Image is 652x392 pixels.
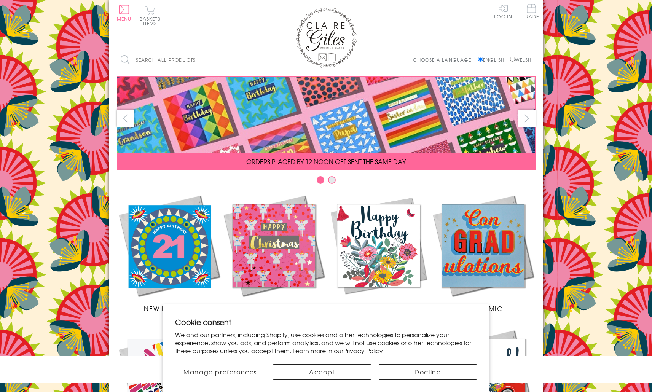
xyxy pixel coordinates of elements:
a: Birthdays [326,193,431,313]
a: Privacy Policy [343,346,383,355]
a: Trade [523,4,539,20]
button: Basket0 items [140,6,161,25]
a: New Releases [117,193,222,313]
span: Christmas [254,304,293,313]
p: Choose a language: [413,56,477,63]
button: Carousel Page 1 (Current Slide) [317,176,324,184]
h2: Cookie consent [175,317,477,327]
button: Manage preferences [175,364,265,380]
button: prev [117,110,134,127]
button: next [518,110,536,127]
span: Manage preferences [183,367,257,376]
input: Welsh [510,57,515,62]
span: ORDERS PLACED BY 12 NOON GET SENT THE SAME DAY [246,157,406,166]
input: English [478,57,483,62]
input: Search all products [117,51,250,69]
div: Carousel Pagination [117,176,536,188]
span: Birthdays [360,304,397,313]
span: New Releases [144,304,194,313]
button: Accept [273,364,371,380]
span: 0 items [143,15,161,27]
label: Welsh [510,56,532,63]
span: Academic [464,304,503,313]
span: Menu [117,15,132,22]
span: Trade [523,4,539,19]
a: Log In [494,4,512,19]
button: Menu [117,5,132,21]
img: Claire Giles Greetings Cards [296,8,357,68]
button: Decline [379,364,477,380]
label: English [478,56,508,63]
button: Carousel Page 2 [328,176,336,184]
p: We and our partners, including Shopify, use cookies and other technologies to personalize your ex... [175,331,477,354]
a: Christmas [222,193,326,313]
a: Academic [431,193,536,313]
input: Search [242,51,250,69]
